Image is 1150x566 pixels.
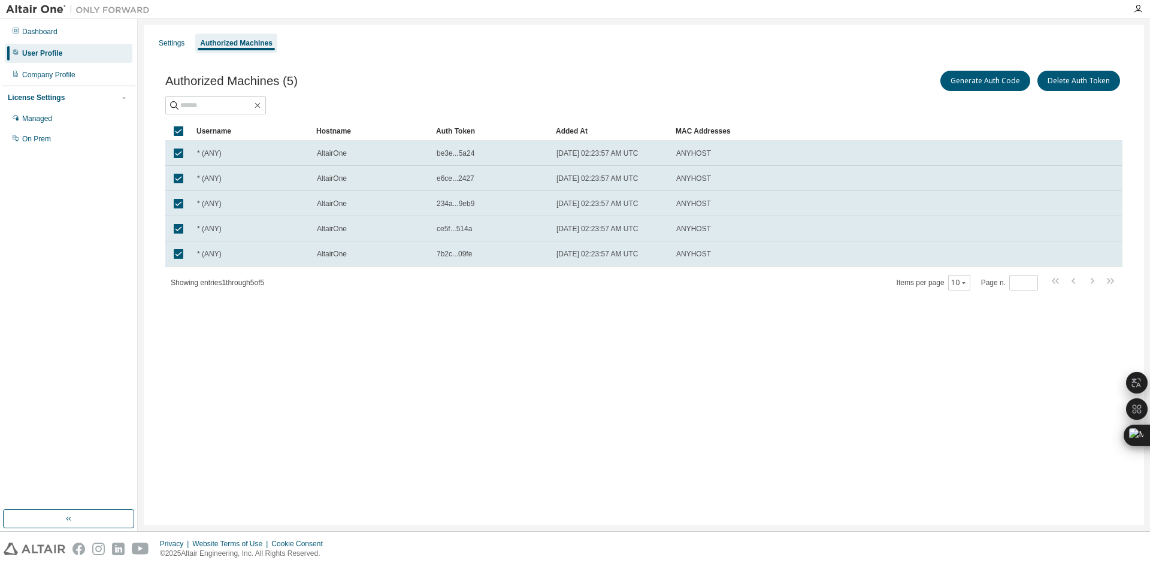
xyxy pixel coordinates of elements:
[6,4,156,16] img: Altair One
[437,174,474,183] span: e6ce...2427
[197,174,222,183] span: * (ANY)
[556,149,638,158] span: [DATE] 02:23:57 AM UTC
[556,199,638,208] span: [DATE] 02:23:57 AM UTC
[4,543,65,555] img: altair_logo.svg
[317,174,347,183] span: AltairOne
[160,539,192,549] div: Privacy
[197,249,222,259] span: * (ANY)
[437,199,474,208] span: 234a...9eb9
[160,549,330,559] p: © 2025 Altair Engineering, Inc. All Rights Reserved.
[197,224,222,234] span: * (ANY)
[165,74,298,88] span: Authorized Machines (5)
[197,149,222,158] span: * (ANY)
[92,543,105,555] img: instagram.svg
[676,199,711,208] span: ANYHOST
[271,539,329,549] div: Cookie Consent
[22,70,75,80] div: Company Profile
[196,122,307,141] div: Username
[1037,71,1120,91] button: Delete Auth Token
[676,149,711,158] span: ANYHOST
[676,174,711,183] span: ANYHOST
[951,278,967,287] button: 10
[22,114,52,123] div: Managed
[981,275,1038,290] span: Page n.
[112,543,125,555] img: linkedin.svg
[317,249,347,259] span: AltairOne
[171,279,264,287] span: Showing entries 1 through 5 of 5
[22,134,51,144] div: On Prem
[72,543,85,555] img: facebook.svg
[556,174,638,183] span: [DATE] 02:23:57 AM UTC
[556,122,666,141] div: Added At
[316,122,426,141] div: Hostname
[317,224,347,234] span: AltairOne
[676,224,711,234] span: ANYHOST
[8,93,65,102] div: License Settings
[940,71,1030,91] button: Generate Auth Code
[436,122,546,141] div: Auth Token
[676,122,997,141] div: MAC Addresses
[437,224,472,234] span: ce5f...514a
[676,249,711,259] span: ANYHOST
[192,539,271,549] div: Website Terms of Use
[159,38,184,48] div: Settings
[197,199,222,208] span: * (ANY)
[556,224,638,234] span: [DATE] 02:23:57 AM UTC
[22,27,57,37] div: Dashboard
[437,149,474,158] span: be3e...5a24
[437,249,472,259] span: 7b2c...09fe
[22,49,62,58] div: User Profile
[317,199,347,208] span: AltairOne
[897,275,970,290] span: Items per page
[132,543,149,555] img: youtube.svg
[200,38,273,48] div: Authorized Machines
[556,249,638,259] span: [DATE] 02:23:57 AM UTC
[317,149,347,158] span: AltairOne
